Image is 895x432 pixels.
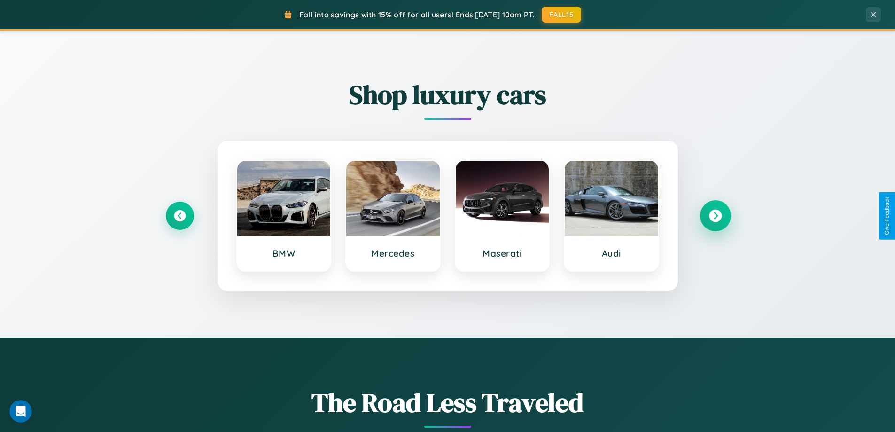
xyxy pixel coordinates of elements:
[166,77,730,113] h2: Shop luxury cars
[166,385,730,421] h1: The Road Less Traveled
[574,248,649,259] h3: Audi
[356,248,430,259] h3: Mercedes
[9,400,32,423] iframe: Intercom live chat
[884,197,890,235] div: Give Feedback
[542,7,581,23] button: FALL15
[247,248,321,259] h3: BMW
[465,248,540,259] h3: Maserati
[299,10,535,19] span: Fall into savings with 15% off for all users! Ends [DATE] 10am PT.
